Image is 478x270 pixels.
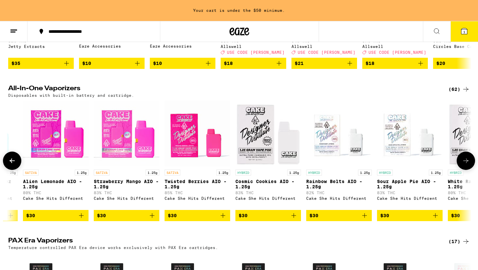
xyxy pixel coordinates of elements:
[306,191,372,195] p: 82% THC
[298,50,355,54] span: USE CODE [PERSON_NAME]
[165,170,180,176] p: SATIVA
[358,170,372,176] p: 1.25g
[94,210,159,221] button: Add to bag
[94,101,159,166] img: Cake She Hits Different - Strawberry Mango AIO - 1.25g
[377,196,443,200] div: Cake She Hits Different
[8,245,218,250] p: Temperature controlled PAX Era device works exclusively with PAX Era cartridges.
[23,196,89,200] div: Cake She Hits Different
[150,44,215,48] div: Eaze Accessories
[0,0,358,48] button: Redirect to URL
[23,191,89,195] p: 80% THC
[23,210,89,221] button: Add to bag
[451,213,460,218] span: $30
[11,61,20,66] span: $35
[221,44,286,49] div: Allswell
[450,21,478,42] button: 1
[235,210,301,221] button: Add to bag
[436,61,445,66] span: $20
[165,196,230,200] div: Cake She Hits Different
[165,101,230,210] a: Open page for Twisted Berries AIO - 1.25g from Cake She Hits Different
[309,213,318,218] span: $30
[146,170,159,176] p: 1.25g
[26,213,35,218] span: $30
[235,196,301,200] div: Cake She Hits Different
[94,191,159,195] p: 83% THC
[362,58,428,69] button: Add to bag
[8,85,438,93] h2: All-In-One Vaporizers
[295,61,304,66] span: $21
[165,179,230,189] p: Twisted Berries AIO - 1.25g
[23,179,89,189] p: Alien Lemonade AIO - 1.25g
[221,58,286,69] button: Add to bag
[94,170,110,176] p: SATIVA
[235,170,251,176] p: HYBRID
[150,58,215,69] button: Add to bag
[306,101,372,210] a: Open page for Rainbow Belts AIO - 1.25g from Cake She Hits Different
[306,210,372,221] button: Add to bag
[306,170,322,176] p: HYBRID
[4,170,18,176] p: 1.25g
[377,101,443,210] a: Open page for Sour Apple Pie AIO - 1.25g from Cake She Hits Different
[306,196,372,200] div: Cake She Hits Different
[75,170,89,176] p: 1.25g
[216,170,230,176] p: 1.25g
[291,58,357,69] button: Add to bag
[79,58,145,69] button: Add to bag
[8,44,74,49] div: Jetty Extracts
[287,170,301,176] p: 1.25g
[94,101,159,210] a: Open page for Strawberry Mango AIO - 1.25g from Cake She Hits Different
[448,238,470,245] a: (17)
[235,191,301,195] p: 83% THC
[366,61,374,66] span: $18
[306,179,372,189] p: Rainbow Belts AIO - 1.25g
[94,179,159,189] p: Strawberry Mango AIO - 1.25g
[23,101,89,210] a: Open page for Alien Lemonade AIO - 1.25g from Cake She Hits Different
[377,179,443,189] p: Sour Apple Pie AIO - 1.25g
[429,170,443,176] p: 1.25g
[168,213,177,218] span: $30
[153,61,162,66] span: $10
[23,101,89,166] img: Cake She Hits Different - Alien Lemonade AIO - 1.25g
[224,61,233,66] span: $18
[227,50,285,54] span: USE CODE [PERSON_NAME]
[82,61,91,66] span: $10
[448,85,470,93] a: (62)
[94,196,159,200] div: Cake She Hits Different
[235,101,301,166] img: Cake She Hits Different - Cosmic Cookies AIO - 1.25g
[8,58,74,69] button: Add to bag
[377,191,443,195] p: 83% THC
[377,170,393,176] p: HYBRID
[235,179,301,189] p: Cosmic Cookies AIO - 1.25g
[79,44,145,48] div: Eaze Accessories
[448,170,464,176] p: HYBRID
[4,5,47,10] span: Hi. Need any help?
[377,101,443,166] img: Cake She Hits Different - Sour Apple Pie AIO - 1.25g
[97,213,106,218] span: $30
[165,191,230,195] p: 85% THC
[23,170,39,176] p: SATIVA
[306,101,372,166] img: Cake She Hits Different - Rainbow Belts AIO - 1.25g
[235,101,301,210] a: Open page for Cosmic Cookies AIO - 1.25g from Cake She Hits Different
[368,50,426,54] span: USE CODE [PERSON_NAME]
[8,238,438,245] h2: PAX Era Vaporizers
[291,44,357,49] div: Allswell
[380,213,389,218] span: $30
[165,101,230,166] img: Cake She Hits Different - Twisted Berries AIO - 1.25g
[463,30,465,34] span: 1
[239,213,248,218] span: $30
[377,210,443,221] button: Add to bag
[165,210,230,221] button: Add to bag
[8,93,134,97] p: Disposables with built-in battery and cartridge.
[362,44,428,49] div: Allswell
